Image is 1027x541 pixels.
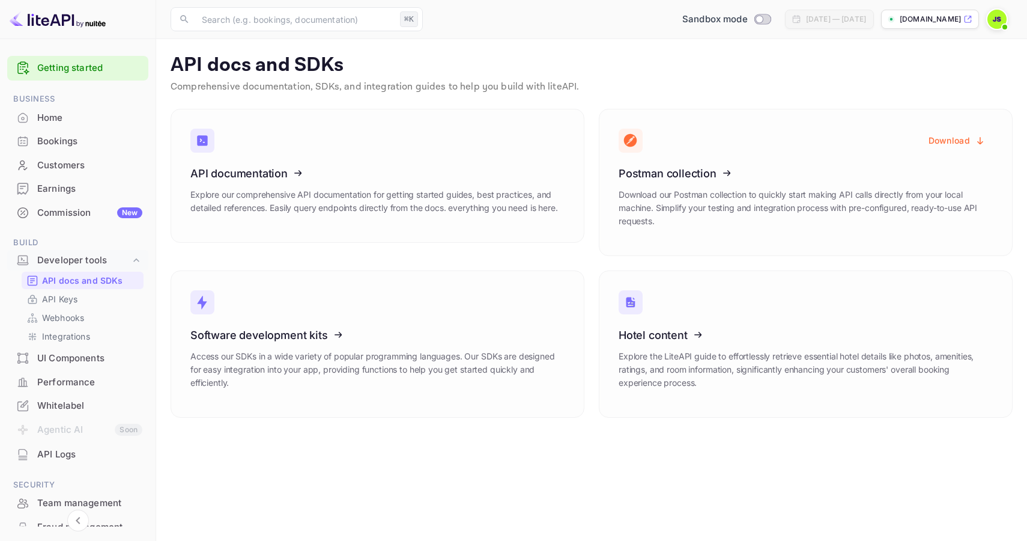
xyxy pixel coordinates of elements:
[37,254,130,267] div: Developer tools
[37,206,142,220] div: Commission
[7,371,148,394] div: Performance
[190,329,565,341] h3: Software development kits
[987,10,1007,29] img: John Sutton
[7,492,148,515] div: Team management
[7,347,148,369] a: UI Components
[37,61,142,75] a: Getting started
[22,290,144,308] div: API Keys
[117,207,142,218] div: New
[7,347,148,370] div: UI Components
[195,7,395,31] input: Search (e.g. bookings, documentation)
[7,443,148,466] div: API Logs
[7,130,148,152] a: Bookings
[26,311,139,324] a: Webhooks
[7,250,148,271] div: Developer tools
[7,106,148,130] div: Home
[42,311,84,324] p: Webhooks
[37,111,142,125] div: Home
[190,167,565,180] h3: API documentation
[190,188,565,215] p: Explore our comprehensive API documentation for getting started guides, best practices, and detai...
[37,497,142,510] div: Team management
[7,516,148,538] a: Fraud management
[7,201,148,224] a: CommissionNew
[190,350,565,390] p: Access our SDKs in a wide variety of popular programming languages. Our SDKs are designed for eas...
[37,135,142,148] div: Bookings
[26,274,139,287] a: API docs and SDKs
[7,177,148,201] div: Earnings
[7,371,148,393] a: Performance
[171,270,584,418] a: Software development kitsAccess our SDKs in a wide variety of popular programming languages. Our ...
[7,394,148,418] div: Whitelabel
[37,182,142,196] div: Earnings
[7,394,148,417] a: Whitelabel
[7,56,148,81] div: Getting started
[37,521,142,534] div: Fraud management
[7,106,148,129] a: Home
[171,53,1013,78] p: API docs and SDKs
[682,13,748,26] span: Sandbox mode
[42,293,77,305] p: API Keys
[42,330,90,343] p: Integrations
[7,478,148,492] span: Security
[7,177,148,200] a: Earnings
[171,80,1013,94] p: Comprehensive documentation, SDKs, and integration guides to help you build with liteAPI.
[400,11,418,27] div: ⌘K
[26,293,139,305] a: API Keys
[806,14,866,25] div: [DATE] — [DATE]
[22,328,144,345] div: Integrations
[7,93,148,106] span: Business
[22,309,144,326] div: Webhooks
[619,167,993,180] h3: Postman collection
[7,492,148,514] a: Team management
[37,399,142,413] div: Whitelabel
[10,10,106,29] img: LiteAPI logo
[599,270,1013,418] a: Hotel contentExplore the LiteAPI guide to effortlessly retrieve essential hotel details like phot...
[22,272,144,289] div: API docs and SDKs
[619,329,993,341] h3: Hotel content
[921,129,993,152] button: Download
[37,352,142,365] div: UI Components
[7,130,148,153] div: Bookings
[619,188,993,228] p: Download our Postman collection to quickly start making API calls directly from your local machin...
[42,274,123,287] p: API docs and SDKs
[7,236,148,249] span: Build
[900,14,961,25] p: [DOMAIN_NAME]
[37,448,142,462] div: API Logs
[7,154,148,176] a: Customers
[619,350,993,390] p: Explore the LiteAPI guide to effortlessly retrieve essential hotel details like photos, amenities...
[67,510,89,531] button: Collapse navigation
[26,330,139,343] a: Integrations
[677,13,775,26] div: Switch to Production mode
[7,443,148,465] a: API Logs
[7,154,148,177] div: Customers
[37,376,142,390] div: Performance
[7,201,148,225] div: CommissionNew
[37,159,142,173] div: Customers
[171,109,584,243] a: API documentationExplore our comprehensive API documentation for getting started guides, best pra...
